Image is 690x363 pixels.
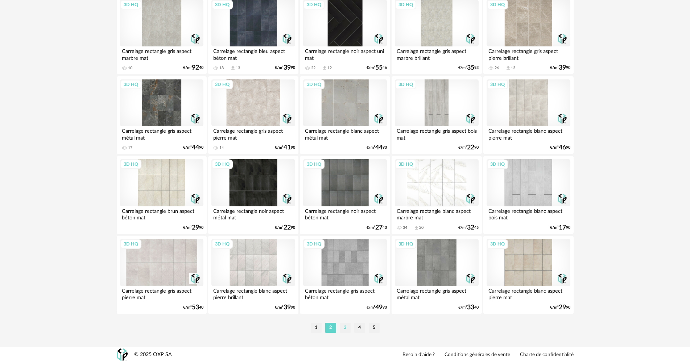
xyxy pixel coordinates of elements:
[395,126,478,141] div: Carrelage rectangle gris aspect bois mat
[550,225,570,230] div: €/m² 90
[300,156,390,234] a: 3D HQ Carrelage rectangle noir aspect béton mat €/m²2740
[467,225,474,230] span: 32
[300,76,390,154] a: 3D HQ Carrelage rectangle blanc aspect métal mat €/m²4490
[467,145,474,150] span: 22
[192,145,199,150] span: 44
[208,76,298,154] a: 3D HQ Carrelage rectangle gris aspect pierre mat 14 €/m²4190
[458,145,479,150] div: €/m² 90
[212,160,233,169] div: 3D HQ
[128,145,132,150] div: 17
[303,46,387,61] div: Carrelage rectangle noir aspect uni mat
[395,80,416,89] div: 3D HQ
[458,225,479,230] div: €/m² 45
[284,145,291,150] span: 41
[445,352,510,358] a: Conditions générales de vente
[192,305,199,310] span: 53
[211,286,295,301] div: Carrelage rectangle blanc aspect pierre brillant
[117,76,207,154] a: 3D HQ Carrelage rectangle gris aspect métal mat 17 €/m²4490
[284,65,291,70] span: 39
[483,236,573,314] a: 3D HQ Carrelage rectangle blanc aspect pierre mat €/m²2990
[395,160,416,169] div: 3D HQ
[340,323,351,333] li: 3
[487,206,570,221] div: Carrelage rectangle blanc aspect bois mat
[559,225,566,230] span: 17
[375,305,383,310] span: 49
[483,156,573,234] a: 3D HQ Carrelage rectangle blanc aspect bois mat €/m²1790
[275,65,295,70] div: €/m² 90
[395,46,478,61] div: Carrelage rectangle gris aspect marbre brillant
[211,126,295,141] div: Carrelage rectangle gris aspect pierre mat
[392,76,482,154] a: 3D HQ Carrelage rectangle gris aspect bois mat €/m²2290
[505,65,511,71] span: Download icon
[395,286,478,301] div: Carrelage rectangle gris aspect métal mat
[211,206,295,221] div: Carrelage rectangle noir aspect métal mat
[395,206,478,221] div: Carrelage rectangle blanc aspect marbre mat
[303,80,325,89] div: 3D HQ
[483,76,573,154] a: 3D HQ Carrelage rectangle blanc aspect pierre mat €/m²4690
[275,225,295,230] div: €/m² 90
[120,126,203,141] div: Carrelage rectangle gris aspect métal mat
[414,225,419,231] span: Download icon
[395,239,416,249] div: 3D HQ
[511,66,515,71] div: 13
[120,239,141,249] div: 3D HQ
[120,46,203,61] div: Carrelage rectangle gris aspect marbre mat
[550,65,570,70] div: €/m² 90
[495,66,499,71] div: 26
[230,65,236,71] span: Download icon
[402,352,435,358] a: Besoin d'aide ?
[392,156,482,234] a: 3D HQ Carrelage rectangle blanc aspect marbre mat 34 Download icon 20 €/m²3245
[303,206,387,221] div: Carrelage rectangle noir aspect béton mat
[369,323,380,333] li: 5
[520,352,574,358] a: Charte de confidentialité
[183,65,203,70] div: €/m² 40
[117,236,207,314] a: 3D HQ Carrelage rectangle gris aspect pierre mat €/m²5340
[487,80,508,89] div: 3D HQ
[367,305,387,310] div: €/m² 90
[120,286,203,301] div: Carrelage rectangle gris aspect pierre mat
[183,225,203,230] div: €/m² 90
[208,156,298,234] a: 3D HQ Carrelage rectangle noir aspect métal mat €/m²2290
[117,348,128,361] img: OXP
[303,126,387,141] div: Carrelage rectangle blanc aspect métal mat
[120,160,141,169] div: 3D HQ
[300,236,390,314] a: 3D HQ Carrelage rectangle gris aspect béton mat €/m²4990
[311,323,322,333] li: 1
[467,65,474,70] span: 35
[117,156,207,234] a: 3D HQ Carrelage rectangle brun aspect béton mat €/m²2990
[550,145,570,150] div: €/m² 90
[134,351,172,358] div: © 2025 OXP SA
[403,225,407,230] div: 34
[303,286,387,301] div: Carrelage rectangle gris aspect béton mat
[275,145,295,150] div: €/m² 90
[367,145,387,150] div: €/m² 90
[559,145,566,150] span: 46
[128,66,132,71] div: 10
[487,46,570,61] div: Carrelage rectangle gris aspect pierre brillant
[419,225,423,230] div: 20
[284,305,291,310] span: 39
[322,65,327,71] span: Download icon
[458,65,479,70] div: €/m² 93
[303,239,325,249] div: 3D HQ
[487,286,570,301] div: Carrelage rectangle blanc aspect pierre mat
[212,239,233,249] div: 3D HQ
[208,236,298,314] a: 3D HQ Carrelage rectangle blanc aspect pierre brillant €/m²3990
[375,225,383,230] span: 27
[120,206,203,221] div: Carrelage rectangle brun aspect béton mat
[192,225,199,230] span: 29
[487,239,508,249] div: 3D HQ
[219,66,224,71] div: 18
[275,305,295,310] div: €/m² 90
[211,46,295,61] div: Carrelage rectangle bleu aspect béton mat
[367,65,387,70] div: €/m² 46
[367,225,387,230] div: €/m² 40
[467,305,474,310] span: 33
[219,145,224,150] div: 14
[487,126,570,141] div: Carrelage rectangle blanc aspect pierre mat
[392,236,482,314] a: 3D HQ Carrelage rectangle gris aspect métal mat €/m²3340
[375,65,383,70] span: 55
[559,305,566,310] span: 29
[183,305,203,310] div: €/m² 40
[325,323,336,333] li: 2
